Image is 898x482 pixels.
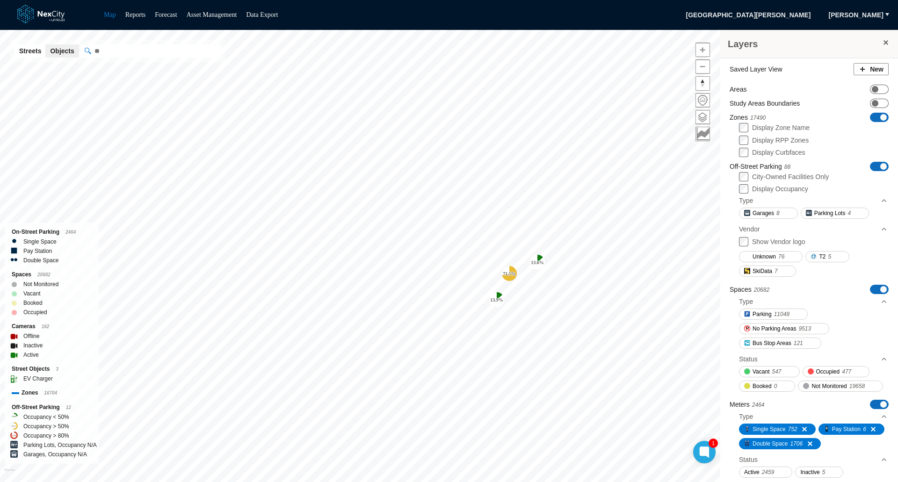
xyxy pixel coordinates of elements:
[774,309,789,319] span: 11048
[37,272,51,277] span: 20682
[23,237,57,246] label: Single Space
[23,422,69,431] label: Occupancy > 50%
[753,381,772,391] span: Booked
[753,309,772,319] span: Parking
[730,285,769,295] label: Spaces
[819,252,826,261] span: T2
[775,266,778,276] span: 7
[823,7,890,22] button: [PERSON_NAME]
[23,412,69,422] label: Occupancy < 50%
[730,400,765,410] label: Meters
[695,76,710,91] button: Reset bearing to north
[752,124,810,131] label: Display Zone Name
[753,324,796,333] span: No Parking Areas
[739,251,803,262] button: Unknown76
[842,367,851,376] span: 477
[811,381,847,391] span: Not Monitored
[23,298,43,308] label: Booked
[739,295,888,309] div: Type
[490,297,503,302] tspan: 13.9 %
[739,194,888,208] div: Type
[739,410,888,424] div: Type
[56,367,58,372] span: 3
[752,173,829,180] label: City-Owned Facilities Only
[680,7,817,22] span: [GEOGRAPHIC_DATA][PERSON_NAME]
[65,230,76,235] span: 2464
[753,209,774,218] span: Garages
[790,439,803,448] span: 1706
[23,374,53,383] label: EV Charger
[818,424,884,435] button: Pay Station6
[753,424,786,434] span: Single Space
[750,115,766,121] span: 17490
[50,46,74,56] span: Objects
[739,381,795,392] button: Booked0
[709,439,718,448] div: 1
[784,164,790,170] span: 88
[739,224,760,234] div: Vendor
[803,366,870,377] button: Occupied477
[14,44,46,58] button: Streets
[753,338,791,348] span: Bus Stop Areas
[502,266,517,281] div: Map marker
[23,350,39,360] label: Active
[794,338,803,348] span: 121
[23,431,69,440] label: Occupancy > 80%
[744,468,760,477] span: Active
[762,468,775,477] span: 2459
[44,390,57,396] span: 16704
[805,251,849,262] button: T25
[752,185,808,193] label: Display Occupancy
[695,110,710,124] button: Layers management
[801,208,869,219] button: Parking Lots4
[730,113,766,122] label: Zones
[832,424,861,434] span: Pay Station
[695,59,710,74] button: Zoom out
[739,297,753,306] div: Type
[104,11,116,18] a: Map
[66,405,71,410] span: 12
[45,44,79,58] button: Objects
[739,266,796,277] button: SkiData7
[730,65,782,74] label: Saved Layer View
[530,255,545,270] div: Map marker
[23,246,52,256] label: Pay Station
[753,439,788,448] span: Double Space
[739,354,758,364] div: Status
[187,11,237,18] a: Asset Management
[696,60,710,73] span: Zoom out
[23,341,43,350] label: Inactive
[23,280,58,289] label: Not Monitored
[246,11,278,18] a: Data Export
[772,367,781,376] span: 547
[752,238,805,245] label: Show Vendor logo
[12,388,92,398] div: Zones
[798,381,883,392] button: Not Monitored19658
[23,256,58,265] label: Double Space
[42,324,50,329] span: 162
[23,450,87,459] label: Garages, Occupancy N/A
[829,10,884,20] span: [PERSON_NAME]
[23,440,97,450] label: Parking Lots, Occupancy N/A
[739,222,888,236] div: Vendor
[739,309,808,320] button: Parking11048
[489,292,504,307] div: Map marker
[798,324,811,333] span: 9513
[730,99,800,108] label: Study Areas Boundaries
[739,424,816,435] button: Single Space752
[503,271,516,276] tspan: 71.5 %
[4,468,15,479] a: Mapbox homepage
[754,287,769,293] span: 20682
[854,63,889,75] button: New
[753,252,776,261] span: Unknown
[739,455,758,464] div: Status
[155,11,177,18] a: Forecast
[778,252,784,261] span: 76
[776,209,780,218] span: 8
[739,467,792,478] button: Active2459
[739,196,753,205] div: Type
[863,424,866,434] span: 6
[752,149,805,156] label: Display Curbfaces
[728,37,881,50] h3: Layers
[739,438,821,449] button: Double Space1706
